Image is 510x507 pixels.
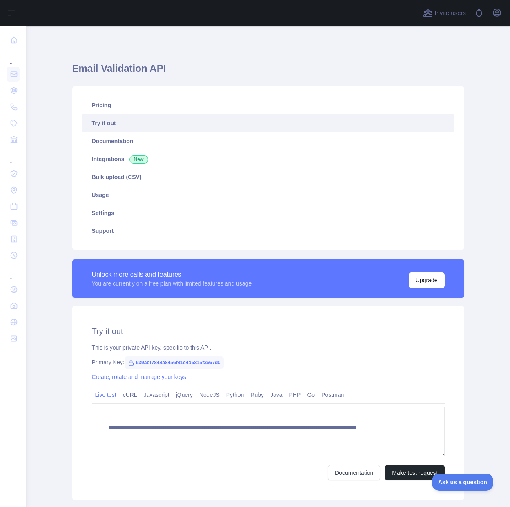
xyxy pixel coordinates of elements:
a: Live test [92,388,120,401]
button: Invite users [421,7,468,20]
a: Ruby [247,388,267,401]
a: Python [223,388,247,401]
a: Create, rotate and manage your keys [92,374,186,380]
a: Support [82,222,454,240]
div: Unlock more calls and features [92,270,252,279]
a: Go [304,388,318,401]
div: You are currently on a free plan with limited features and usage [92,279,252,288]
a: Settings [82,204,454,222]
div: ... [7,148,20,165]
a: jQuery [173,388,196,401]
a: Java [267,388,286,401]
a: Integrations New [82,150,454,168]
a: Postman [318,388,347,401]
a: Documentation [328,465,380,480]
a: NodeJS [196,388,223,401]
a: Usage [82,186,454,204]
a: Bulk upload (CSV) [82,168,454,186]
a: Javascript [140,388,173,401]
h2: Try it out [92,325,445,337]
span: Invite users [434,9,466,18]
span: New [129,155,148,164]
div: Primary Key: [92,358,445,366]
a: Try it out [82,114,454,132]
iframe: Toggle Customer Support [432,474,494,491]
div: ... [7,264,20,281]
span: 639abf7848a8456f81c4d5815f3667d0 [125,356,224,369]
h1: Email Validation API [72,62,464,82]
a: PHP [286,388,304,401]
a: Documentation [82,132,454,150]
button: Make test request [385,465,444,480]
div: ... [7,49,20,65]
a: cURL [120,388,140,401]
div: This is your private API key, specific to this API. [92,343,445,352]
button: Upgrade [409,272,445,288]
a: Pricing [82,96,454,114]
